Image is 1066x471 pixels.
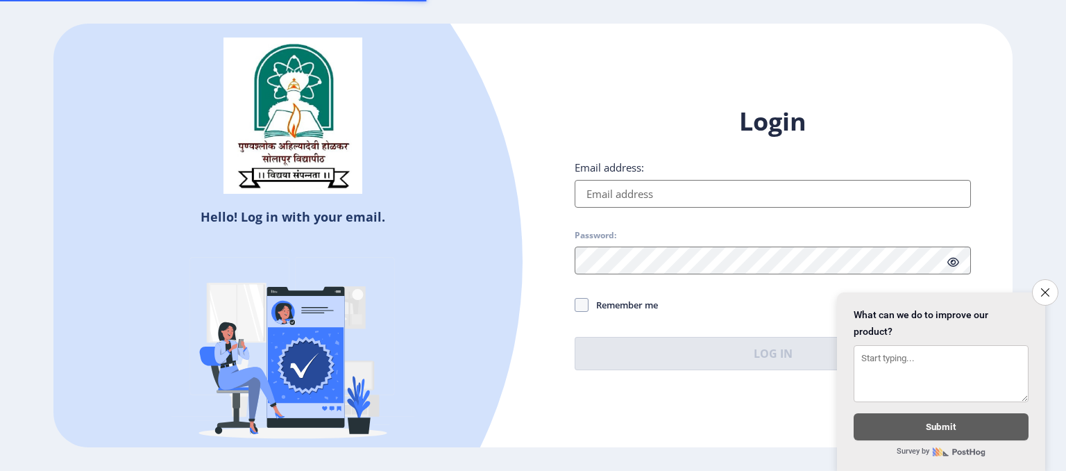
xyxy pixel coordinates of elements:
[575,180,971,208] input: Email address
[575,105,971,138] h1: Login
[575,337,971,370] button: Log In
[575,230,616,241] label: Password:
[589,297,658,313] span: Remember me
[575,160,644,174] label: Email address:
[223,38,362,195] img: sulogo.png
